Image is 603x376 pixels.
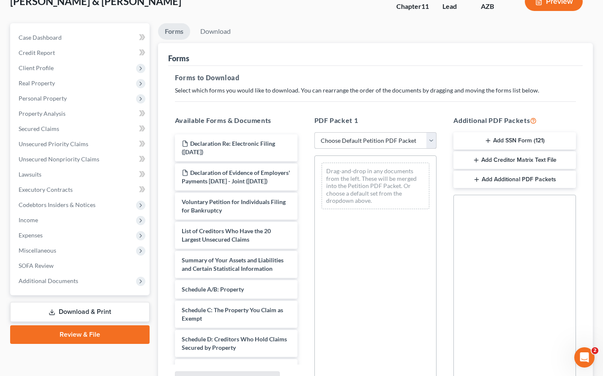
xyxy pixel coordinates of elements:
a: Unsecured Nonpriority Claims [12,152,150,167]
span: SOFA Review [19,262,54,269]
span: Voluntary Petition for Individuals Filing for Bankruptcy [182,198,286,214]
button: Add Additional PDF Packets [453,171,576,188]
h5: Available Forms & Documents [175,115,297,125]
div: Chapter [396,2,429,11]
span: Lawsuits [19,171,41,178]
span: Summary of Your Assets and Liabilities and Certain Statistical Information [182,256,284,272]
a: Lawsuits [12,167,150,182]
a: Credit Report [12,45,150,60]
span: Additional Documents [19,277,78,284]
span: Unsecured Nonpriority Claims [19,155,99,163]
span: Declaration Re: Electronic Filing ([DATE]) [182,140,275,155]
a: Executory Contracts [12,182,150,197]
span: Schedule A/B: Property [182,286,244,293]
span: 2 [592,347,598,354]
button: Add Creditor Matrix Text File [453,151,576,169]
a: Download & Print [10,302,150,322]
h5: Forms to Download [175,73,576,83]
span: List of Creditors Who Have the 20 Largest Unsecured Claims [182,227,271,243]
span: Credit Report [19,49,55,56]
h5: Additional PDF Packets [453,115,576,125]
span: Expenses [19,232,43,239]
span: Real Property [19,79,55,87]
span: Personal Property [19,95,67,102]
span: Codebtors Insiders & Notices [19,201,95,208]
div: Forms [168,53,189,63]
span: Schedule D: Creditors Who Hold Claims Secured by Property [182,335,287,351]
button: Add SSN Form (121) [453,132,576,150]
div: Lead [442,2,467,11]
a: Download [194,23,237,40]
div: Drag-and-drop in any documents from the left. These will be merged into the Petition PDF Packet. ... [322,163,430,209]
a: Secured Claims [12,121,150,136]
span: Property Analysis [19,110,65,117]
span: Unsecured Priority Claims [19,140,88,147]
span: Client Profile [19,64,54,71]
p: Select which forms you would like to download. You can rearrange the order of the documents by dr... [175,86,576,95]
a: Review & File [10,325,150,344]
span: Miscellaneous [19,247,56,254]
a: Unsecured Priority Claims [12,136,150,152]
span: Declaration of Evidence of Employers' Payments [DATE] - Joint ([DATE]) [182,169,290,185]
span: Schedule C: The Property You Claim as Exempt [182,306,283,322]
span: Executory Contracts [19,186,73,193]
span: Secured Claims [19,125,59,132]
a: Case Dashboard [12,30,150,45]
span: Income [19,216,38,223]
a: Property Analysis [12,106,150,121]
a: SOFA Review [12,258,150,273]
h5: PDF Packet 1 [314,115,437,125]
span: 11 [421,2,429,10]
span: Case Dashboard [19,34,62,41]
a: Forms [158,23,190,40]
div: AZB [481,2,511,11]
iframe: Intercom live chat [574,347,595,368]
